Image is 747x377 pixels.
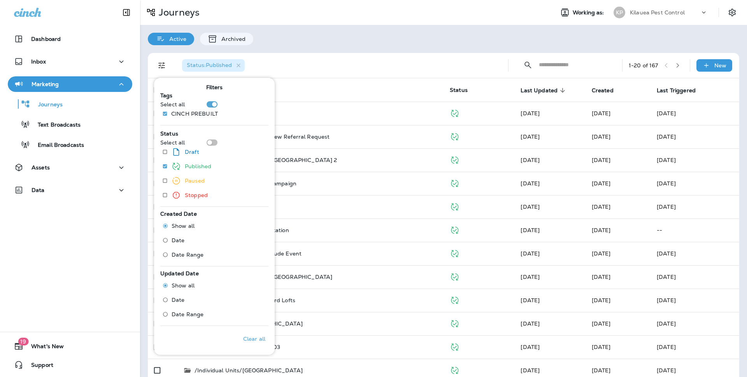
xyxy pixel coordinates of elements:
[32,164,50,171] p: Assets
[156,7,200,18] p: Journeys
[521,87,568,94] span: Last Updated
[592,203,611,210] span: Jason Munk
[651,102,739,125] td: [DATE]
[592,320,611,327] span: Mari Ordonez
[31,58,46,65] p: Inbox
[206,84,223,91] span: Filters
[651,265,739,289] td: [DATE]
[31,36,61,42] p: Dashboard
[521,297,540,304] span: Mari Ordonez
[657,227,733,233] p: --
[521,180,540,187] span: Taylor Bramwell
[651,335,739,359] td: [DATE]
[450,343,459,350] span: Published
[657,87,706,94] span: Last Triggered
[630,9,685,16] p: Kilauea Pest Control
[160,139,185,146] p: Select all
[450,226,459,233] span: Published
[8,182,132,198] button: Data
[592,297,611,304] span: Mari Ordonez
[450,156,459,163] span: Published
[185,192,208,198] p: Stopped
[592,180,611,187] span: Taylor Bramwell
[165,36,186,42] p: Active
[30,142,84,149] p: Email Broadcasts
[592,367,611,374] span: Mari Ordonez
[172,252,203,258] span: Date Range
[520,57,536,73] button: Collapse Search
[160,270,199,277] span: Updated Date
[450,366,459,373] span: Published
[217,36,245,42] p: Archived
[450,203,459,210] span: Published
[521,344,540,351] span: Robert O
[450,273,459,280] span: Published
[8,96,132,112] button: Journeys
[243,336,265,342] p: Clear all
[172,237,185,243] span: Date
[160,101,185,107] p: Select all
[172,297,185,303] span: Date
[651,148,739,172] td: [DATE]
[592,250,611,257] span: Jason Munk
[450,109,459,116] span: Published
[714,62,726,69] p: New
[573,9,606,16] span: Working as:
[651,312,739,335] td: [DATE]
[592,157,611,164] span: Mari Ordonez
[240,329,268,349] button: Clear all
[160,210,197,217] span: Created Date
[172,223,195,229] span: Show all
[651,172,739,195] td: [DATE]
[521,367,540,374] span: Robert O
[182,59,245,72] div: Status:Published
[592,87,614,94] span: Created
[521,250,540,257] span: Jason Munk
[8,31,132,47] button: Dashboard
[171,111,218,117] p: CINCH PREBUILT
[185,178,205,184] p: Paused
[521,133,540,140] span: Jason Munk
[614,7,625,18] div: KP
[8,116,132,132] button: Text Broadcasts
[23,362,53,371] span: Support
[521,87,558,94] span: Last Updated
[30,101,63,109] p: Journeys
[185,149,199,155] p: Draft
[18,338,28,345] span: 19
[592,273,611,280] span: Mari Ordonez
[651,195,739,218] td: [DATE]
[116,5,137,20] button: Collapse Sidebar
[592,227,611,234] span: Jenesis Ellis
[160,92,173,99] span: Tags
[160,130,178,137] span: Status
[32,187,45,193] p: Data
[8,160,132,175] button: Assets
[185,163,211,169] p: Published
[32,81,59,87] p: Marketing
[450,132,459,139] span: Published
[651,289,739,312] td: [DATE]
[154,58,170,73] button: Filters
[592,133,611,140] span: Taylor Bramwell
[450,296,459,303] span: Published
[651,125,739,148] td: [DATE]
[450,249,459,256] span: Published
[154,73,275,355] div: Filters
[172,311,203,317] span: Date Range
[30,122,81,129] p: Text Broadcasts
[8,136,132,153] button: Email Broadcasts
[8,338,132,354] button: 19What's New
[8,357,132,373] button: Support
[450,86,468,93] span: Status
[521,273,540,280] span: Robert O
[725,5,739,19] button: Settings
[592,87,624,94] span: Created
[521,203,540,210] span: Jason Munk
[8,76,132,92] button: Marketing
[187,62,232,69] span: Status : Published
[23,343,64,352] span: What's New
[521,110,540,117] span: Frank Carreno
[195,366,303,374] p: /Individual Units/[GEOGRAPHIC_DATA]
[651,242,739,265] td: [DATE]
